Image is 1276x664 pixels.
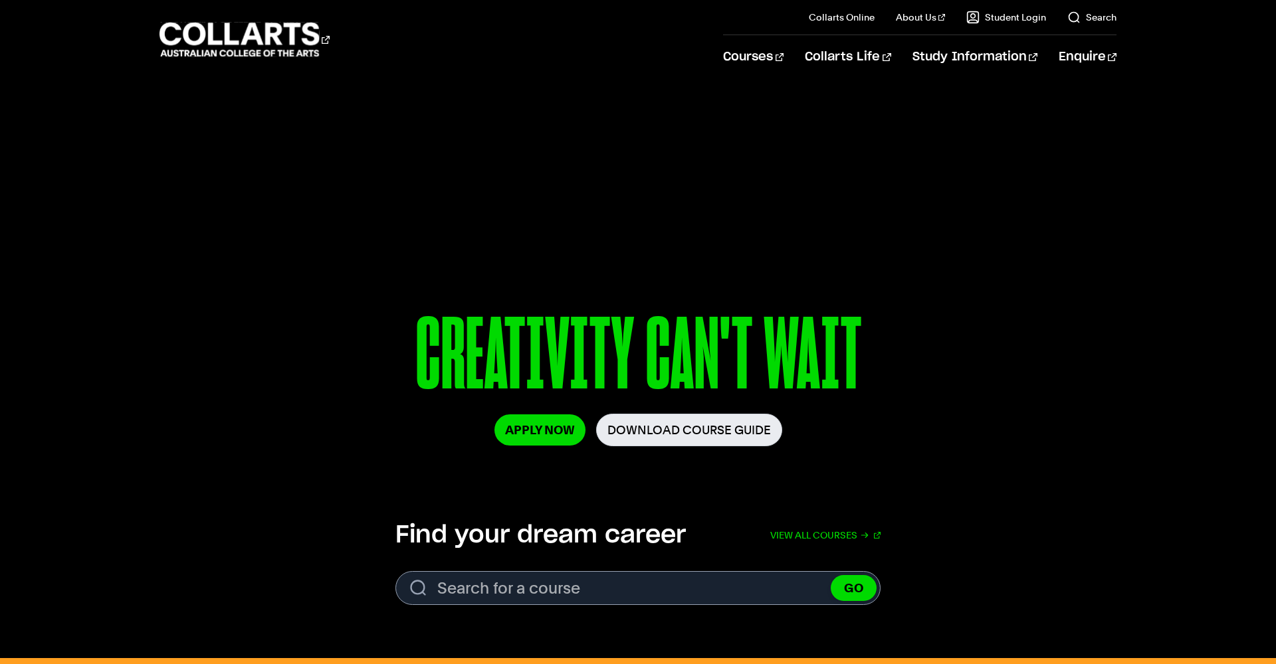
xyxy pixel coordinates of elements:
a: Study Information [912,35,1037,79]
a: Download Course Guide [596,414,782,446]
h2: Find your dream career [395,521,686,550]
form: Search [395,571,881,605]
a: Apply Now [494,414,585,446]
a: Student Login [966,11,1046,24]
a: View all courses [770,521,881,550]
a: Collarts Life [805,35,891,79]
a: About Us [896,11,945,24]
input: Search for a course [395,571,881,605]
button: GO [831,575,877,601]
a: Collarts Online [809,11,875,24]
a: Enquire [1059,35,1116,79]
a: Search [1067,11,1116,24]
div: Go to homepage [159,21,330,58]
p: CREATIVITY CAN'T WAIT [268,304,1008,414]
a: Courses [723,35,784,79]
